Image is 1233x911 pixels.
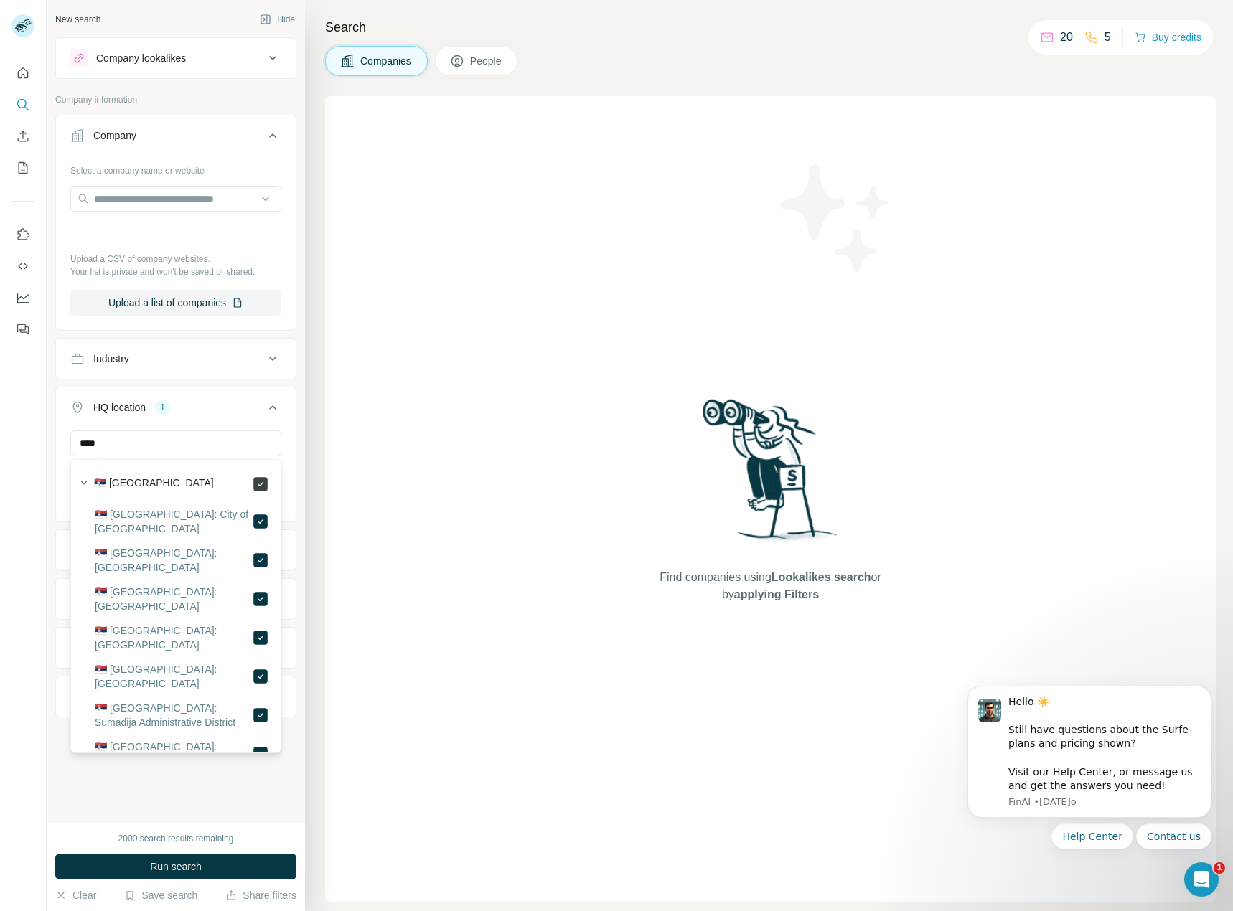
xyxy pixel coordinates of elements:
[11,316,34,342] button: Feedback
[70,159,281,177] div: Select a company name or website
[95,623,252,652] label: 🇷🇸 [GEOGRAPHIC_DATA]: [GEOGRAPHIC_DATA]
[11,60,34,86] button: Quick start
[470,54,503,68] span: People
[95,740,252,768] label: 🇷🇸 [GEOGRAPHIC_DATA]: [GEOGRAPHIC_DATA]
[11,222,34,247] button: Use Surfe on LinkedIn
[70,290,281,316] button: Upload a list of companies
[772,571,871,583] span: Lookalikes search
[55,854,296,879] button: Run search
[360,54,413,68] span: Companies
[95,507,252,536] label: 🇷🇸 [GEOGRAPHIC_DATA]: City of [GEOGRAPHIC_DATA]
[655,569,885,603] span: Find companies using or by
[1214,862,1225,874] span: 1
[55,13,100,26] div: New search
[56,341,296,376] button: Industry
[56,533,296,567] button: Annual revenue ($)
[11,92,34,118] button: Search
[154,401,171,414] div: 1
[1184,862,1219,897] iframe: Intercom live chat
[94,476,214,493] label: 🇷🇸 [GEOGRAPHIC_DATA]
[55,93,296,106] p: Company information
[946,664,1233,872] iframe: Intercom notifications message
[150,859,202,874] span: Run search
[56,582,296,616] button: Employees (size)
[11,123,34,149] button: Enrich CSV
[95,701,252,730] label: 🇷🇸 [GEOGRAPHIC_DATA]: Sumadija Administrative District
[56,631,296,665] button: Technologies
[225,888,296,902] button: Share filters
[1105,29,1111,46] p: 5
[118,832,234,845] div: 2000 search results remaining
[1060,29,1073,46] p: 20
[93,128,136,143] div: Company
[56,390,296,430] button: HQ location1
[70,265,281,278] p: Your list is private and won't be saved or shared.
[95,662,252,691] label: 🇷🇸 [GEOGRAPHIC_DATA]: [GEOGRAPHIC_DATA]
[734,588,819,600] span: applying Filters
[56,41,296,75] button: Company lookalikes
[93,351,129,366] div: Industry
[771,154,900,283] img: Surfe Illustration - Stars
[11,285,34,311] button: Dashboard
[696,395,845,555] img: Surfe Illustration - Woman searching with binoculars
[56,118,296,159] button: Company
[93,400,146,415] div: HQ location
[95,585,252,613] label: 🇷🇸 [GEOGRAPHIC_DATA]: [GEOGRAPHIC_DATA]
[1135,27,1201,47] button: Buy credits
[11,253,34,279] button: Use Surfe API
[124,888,197,902] button: Save search
[325,17,1216,37] h4: Search
[56,679,296,714] button: Keywords
[55,888,96,902] button: Clear
[70,252,281,265] p: Upload a CSV of company websites.
[250,9,305,30] button: Hide
[11,155,34,181] button: My lists
[96,51,186,65] div: Company lookalikes
[95,546,252,575] label: 🇷🇸 [GEOGRAPHIC_DATA]: [GEOGRAPHIC_DATA]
